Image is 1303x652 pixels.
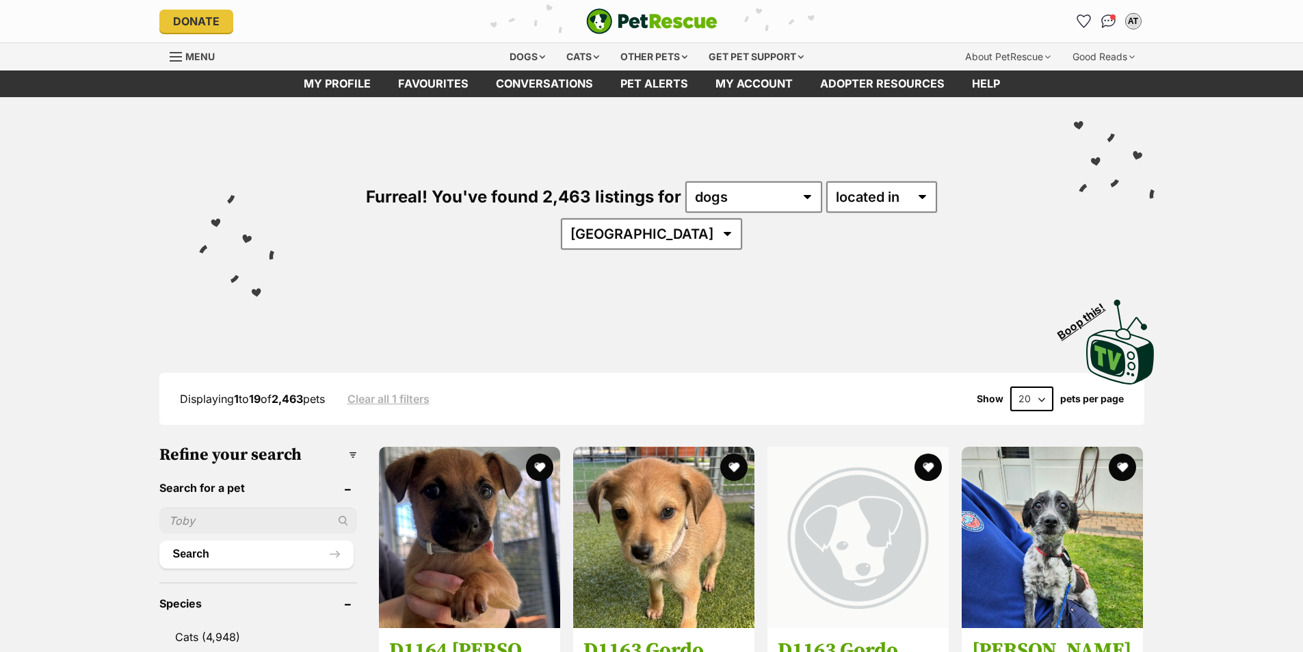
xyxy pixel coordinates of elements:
[159,482,357,494] header: Search for a pet
[159,445,357,465] h3: Refine your search
[1101,14,1116,28] img: chat-41dd97257d64d25036548639549fe6c8038ab92f7586957e7f3b1b290dea8141.svg
[1055,292,1118,341] span: Boop this!
[573,447,754,628] img: D1163 Gordo - Mixed breed Dog
[1073,10,1144,32] ul: Account quick links
[249,392,261,406] strong: 19
[1063,43,1144,70] div: Good Reads
[185,51,215,62] span: Menu
[384,70,482,97] a: Favourites
[180,392,325,406] span: Displaying to of pets
[699,43,813,70] div: Get pet support
[702,70,806,97] a: My account
[977,393,1003,404] span: Show
[586,8,718,34] img: logo-e224e6f780fb5917bec1dbf3a21bbac754714ae5b6737aabdf751b685950b380.svg
[914,454,942,481] button: favourite
[720,454,748,481] button: favourite
[1109,454,1136,481] button: favourite
[962,447,1143,628] img: Patricia - Maltese Dog
[958,70,1014,97] a: Help
[586,8,718,34] a: PetRescue
[1098,10,1120,32] a: Conversations
[170,43,224,68] a: Menu
[1127,14,1140,28] div: AT
[159,597,357,610] header: Species
[159,508,357,534] input: Toby
[557,43,609,70] div: Cats
[366,187,681,207] span: Furreal! You've found 2,463 listings for
[956,43,1060,70] div: About PetRescue
[482,70,607,97] a: conversations
[1122,10,1144,32] button: My account
[290,70,384,97] a: My profile
[1060,393,1124,404] label: pets per page
[347,393,430,405] a: Clear all 1 filters
[159,10,233,33] a: Donate
[379,447,560,628] img: D1164 Dorey - Mixed breed Dog
[806,70,958,97] a: Adopter resources
[159,623,357,651] a: Cats (4,948)
[500,43,555,70] div: Dogs
[607,70,702,97] a: Pet alerts
[1086,287,1155,387] a: Boop this!
[1073,10,1095,32] a: Favourites
[611,43,697,70] div: Other pets
[526,454,553,481] button: favourite
[1086,300,1155,384] img: PetRescue TV logo
[272,392,303,406] strong: 2,463
[234,392,239,406] strong: 1
[159,540,354,568] button: Search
